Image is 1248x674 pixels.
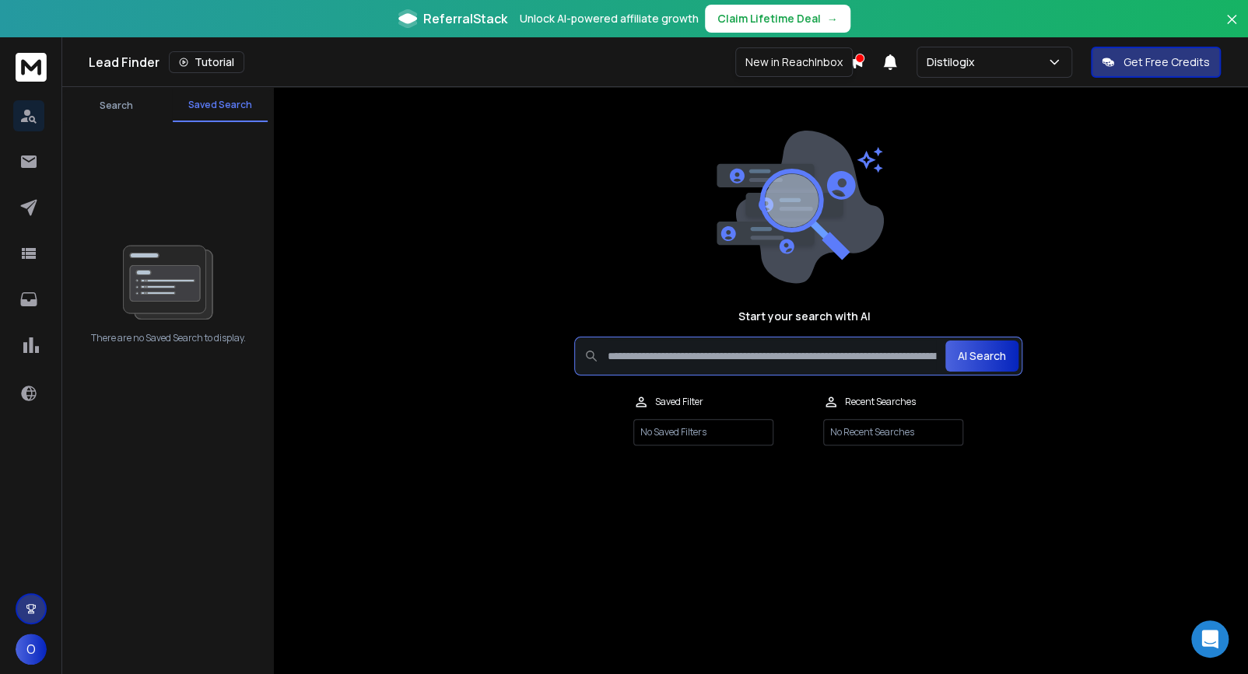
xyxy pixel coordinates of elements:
button: Tutorial [169,51,244,73]
p: Distilogix [927,54,981,70]
p: Recent Searches [845,396,916,408]
button: Get Free Credits [1091,47,1221,78]
button: O [16,634,47,665]
p: No Saved Filters [633,419,773,445]
p: Unlock AI-powered affiliate growth [520,11,699,26]
p: Saved Filter [655,396,703,408]
div: Lead Finder [89,51,848,73]
h1: Start your search with AI [738,309,871,324]
button: Saved Search [173,89,268,122]
button: Claim Lifetime Deal→ [705,5,850,33]
span: ReferralStack [423,9,507,28]
span: → [827,11,838,26]
p: There are no Saved Search to display. [91,332,246,344]
div: New in ReachInbox [735,47,853,77]
button: Close banner [1222,9,1242,47]
button: Search [68,90,163,121]
button: AI Search [945,340,1018,372]
img: image [713,131,884,284]
p: No Recent Searches [823,419,963,445]
div: Open Intercom Messenger [1191,620,1229,658]
p: Get Free Credits [1124,54,1210,70]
